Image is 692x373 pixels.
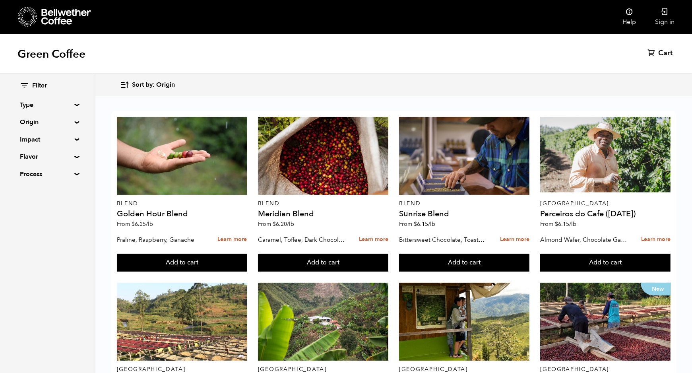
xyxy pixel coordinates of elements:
[399,234,488,246] p: Bittersweet Chocolate, Toasted Marshmallow, Candied Orange, Praline
[117,254,247,272] button: Add to cart
[132,220,135,228] span: $
[117,367,247,372] p: [GEOGRAPHIC_DATA]
[258,220,294,228] span: From
[20,117,75,127] summary: Origin
[120,76,175,94] button: Sort by: Origin
[32,82,47,90] span: Filter
[399,254,529,272] button: Add to cart
[258,201,388,206] p: Blend
[258,254,388,272] button: Add to cart
[117,210,247,218] h4: Golden Hour Blend
[117,201,247,206] p: Blend
[20,152,75,161] summary: Flavor
[399,367,529,372] p: [GEOGRAPHIC_DATA]
[273,220,276,228] span: $
[540,210,671,218] h4: Parceiros do Cafe ([DATE])
[132,81,175,89] span: Sort by: Origin
[117,234,205,246] p: Praline, Raspberry, Ganache
[500,231,529,248] a: Learn more
[117,220,153,228] span: From
[399,210,529,218] h4: Sunrise Blend
[20,135,75,144] summary: Impact
[647,49,675,58] a: Cart
[540,367,671,372] p: [GEOGRAPHIC_DATA]
[658,49,673,58] span: Cart
[540,234,629,246] p: Almond Wafer, Chocolate Ganache, Bing Cherry
[218,231,247,248] a: Learn more
[540,283,671,361] a: New
[258,210,388,218] h4: Meridian Blend
[20,169,75,179] summary: Process
[555,220,558,228] span: $
[399,220,435,228] span: From
[20,100,75,110] summary: Type
[540,254,671,272] button: Add to cart
[146,220,153,228] span: /lb
[555,220,576,228] bdi: 6.15
[273,220,294,228] bdi: 6.20
[17,47,85,61] h1: Green Coffee
[399,201,529,206] p: Blend
[132,220,153,228] bdi: 6.25
[569,220,576,228] span: /lb
[414,220,435,228] bdi: 6.15
[287,220,294,228] span: /lb
[540,220,576,228] span: From
[258,234,347,246] p: Caramel, Toffee, Dark Chocolate
[414,220,417,228] span: $
[641,283,671,295] p: New
[641,231,671,248] a: Learn more
[428,220,435,228] span: /lb
[359,231,388,248] a: Learn more
[258,367,388,372] p: [GEOGRAPHIC_DATA]
[540,201,671,206] p: [GEOGRAPHIC_DATA]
